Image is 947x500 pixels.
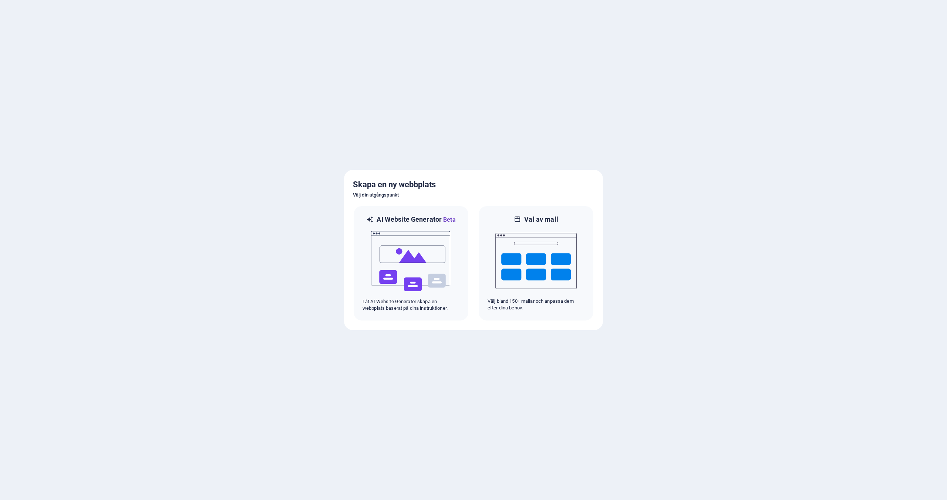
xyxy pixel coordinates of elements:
[377,215,455,224] h6: AI Website Generator
[353,191,594,199] h6: Välj din utgångspunkt
[478,205,594,321] div: Val av mallVälj bland 150+ mallar och anpassa dem efter dina behov.
[370,224,452,298] img: ai
[488,298,584,311] p: Välj bland 150+ mallar och anpassa dem efter dina behov.
[353,205,469,321] div: AI Website GeneratorBetaaiLåt AI Website Generator skapa en webbplats baserat på dina instruktioner.
[363,298,459,312] p: Låt AI Website Generator skapa en webbplats baserat på dina instruktioner.
[353,179,594,191] h5: Skapa en ny webbplats
[524,215,558,224] h6: Val av mall
[442,216,456,223] span: Beta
